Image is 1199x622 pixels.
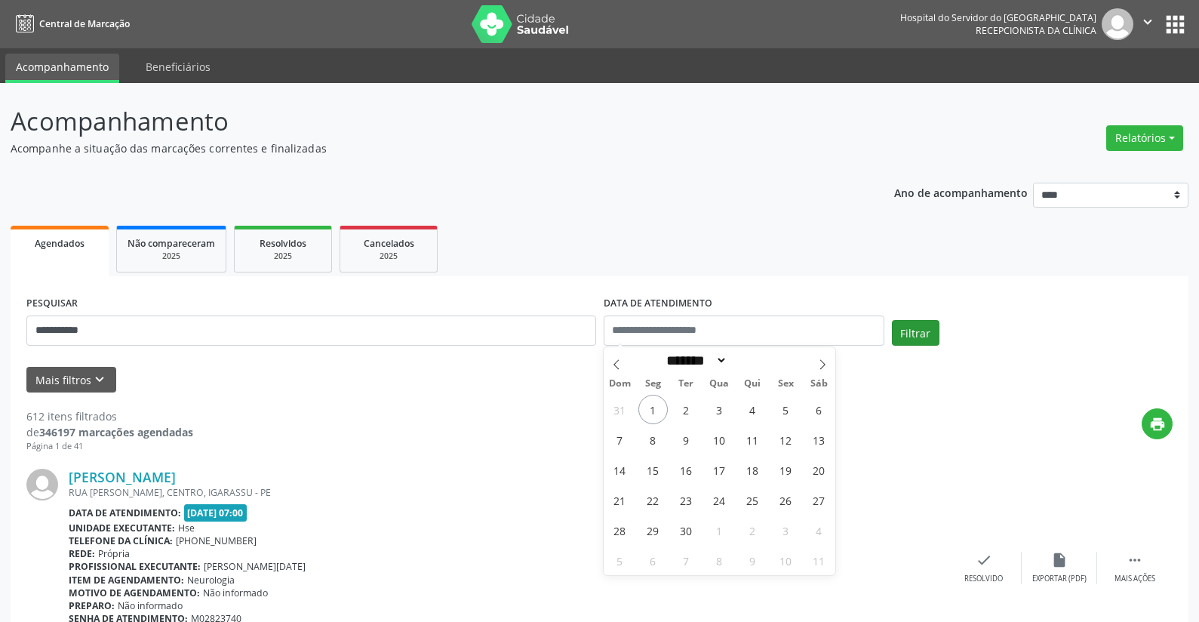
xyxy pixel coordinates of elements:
button: Mais filtroskeyboard_arrow_down [26,367,116,393]
span: Setembro 7, 2025 [605,425,635,454]
b: Item de agendamento: [69,574,184,587]
p: Ano de acompanhamento [894,183,1028,202]
span: [DATE] 07:00 [184,504,247,522]
span: Não compareceram [128,237,215,250]
div: Exportar (PDF) [1032,574,1087,584]
span: Qua [702,379,736,389]
span: Setembro 2, 2025 [672,395,701,424]
span: Setembro 19, 2025 [771,455,801,485]
span: Setembro 3, 2025 [705,395,734,424]
div: 2025 [245,251,321,262]
div: 2025 [128,251,215,262]
span: Não informado [118,599,183,612]
button: Relatórios [1106,125,1183,151]
span: Setembro 18, 2025 [738,455,767,485]
span: Qui [736,379,769,389]
span: Neurologia [187,574,235,587]
span: Cancelados [364,237,414,250]
span: Setembro 16, 2025 [672,455,701,485]
span: Setembro 21, 2025 [605,485,635,515]
span: Outubro 8, 2025 [705,546,734,575]
button: print [1142,408,1173,439]
img: img [26,469,58,500]
span: Outubro 1, 2025 [705,516,734,545]
span: Setembro 30, 2025 [672,516,701,545]
div: de [26,424,193,440]
span: Própria [98,547,130,560]
span: Setembro 1, 2025 [638,395,668,424]
b: Telefone da clínica: [69,534,173,547]
b: Data de atendimento: [69,507,181,519]
span: Setembro 23, 2025 [672,485,701,515]
a: [PERSON_NAME] [69,469,176,485]
span: Dom [604,379,637,389]
div: RUA [PERSON_NAME], CENTRO, IGARASSU - PE [69,486,946,499]
button:  [1133,8,1162,40]
a: Beneficiários [135,54,221,80]
div: Resolvido [964,574,1003,584]
span: Recepcionista da clínica [976,24,1096,37]
span: Setembro 13, 2025 [804,425,834,454]
b: Rede: [69,547,95,560]
span: Setembro 14, 2025 [605,455,635,485]
i:  [1139,14,1156,30]
span: Outubro 6, 2025 [638,546,668,575]
span: Outubro 9, 2025 [738,546,767,575]
a: Central de Marcação [11,11,130,36]
span: Setembro 27, 2025 [804,485,834,515]
div: Página 1 de 41 [26,440,193,453]
span: Setembro 29, 2025 [638,516,668,545]
select: Month [662,353,728,368]
label: PESQUISAR [26,292,78,316]
i: check [976,552,992,568]
p: Acompanhe a situação das marcações correntes e finalizadas [11,140,835,156]
span: Seg [636,379,669,389]
b: Preparo: [69,599,115,612]
input: Year [727,353,777,368]
i: print [1149,416,1166,433]
span: Outubro 5, 2025 [605,546,635,575]
b: Unidade executante: [69,522,175,534]
span: Setembro 12, 2025 [771,425,801,454]
div: Hospital do Servidor do [GEOGRAPHIC_DATA] [900,11,1096,24]
label: DATA DE ATENDIMENTO [604,292,712,316]
span: Outubro 7, 2025 [672,546,701,575]
span: Outubro 11, 2025 [804,546,834,575]
div: 2025 [351,251,426,262]
span: Setembro 15, 2025 [638,455,668,485]
span: Outubro 4, 2025 [804,516,834,545]
span: Hse [178,522,195,534]
span: Setembro 11, 2025 [738,425,767,454]
span: Outubro 2, 2025 [738,516,767,545]
img: img [1102,8,1133,40]
strong: 346197 marcações agendadas [39,425,193,439]
span: Central de Marcação [39,17,130,30]
a: Acompanhamento [5,54,119,83]
span: Resolvidos [260,237,306,250]
i: insert_drive_file [1051,552,1068,568]
p: Acompanhamento [11,103,835,140]
span: Setembro 25, 2025 [738,485,767,515]
span: Setembro 26, 2025 [771,485,801,515]
b: Motivo de agendamento: [69,587,200,599]
button: apps [1162,11,1188,38]
span: Setembro 6, 2025 [804,395,834,424]
span: Setembro 28, 2025 [605,516,635,545]
span: Setembro 4, 2025 [738,395,767,424]
div: 612 itens filtrados [26,408,193,424]
span: Setembro 5, 2025 [771,395,801,424]
span: Outubro 10, 2025 [771,546,801,575]
span: Outubro 3, 2025 [771,516,801,545]
span: Setembro 22, 2025 [638,485,668,515]
span: Ter [669,379,702,389]
span: Agendados [35,237,85,250]
span: Agosto 31, 2025 [605,395,635,424]
span: Setembro 10, 2025 [705,425,734,454]
button: Filtrar [892,320,939,346]
span: Sáb [802,379,835,389]
span: Setembro 9, 2025 [672,425,701,454]
i: keyboard_arrow_down [91,371,108,388]
i:  [1127,552,1143,568]
span: Sex [769,379,802,389]
span: Setembro 24, 2025 [705,485,734,515]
